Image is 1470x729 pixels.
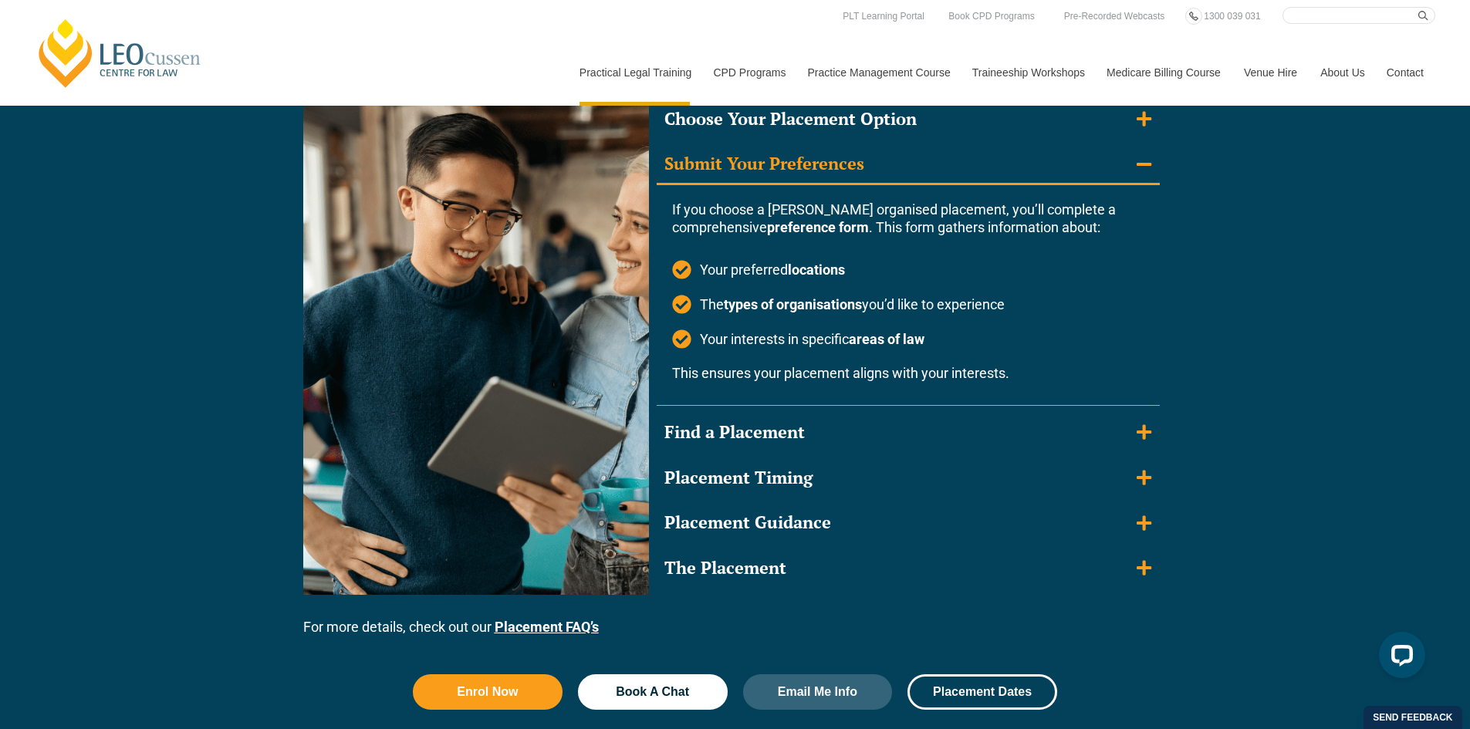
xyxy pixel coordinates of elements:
[657,549,1160,587] summary: The Placement
[945,8,1038,25] a: Book CPD Programs
[701,39,796,106] a: CPD Programs
[907,674,1057,710] a: Placement Dates
[413,674,563,710] a: Enrol Now
[303,619,492,635] span: For more details, check out our
[743,674,893,710] a: Email Me Info
[796,39,961,106] a: Practice Management Course
[664,108,917,130] div: Choose Your Placement Option
[933,686,1032,698] span: Placement Dates
[1060,8,1169,25] a: Pre-Recorded Webcasts
[578,674,728,710] a: Book A Chat
[767,219,869,235] strong: preference form
[696,330,924,348] span: Your interests in specific
[495,619,599,635] a: Placement FAQ’s
[788,262,845,278] strong: locations
[664,467,813,489] div: Placement Timing
[672,364,1144,382] p: This ensures your placement aligns with your interests.
[672,201,1144,237] p: If you choose a [PERSON_NAME] organised placement, you’ll complete a comprehensive . This form ga...
[724,296,862,312] strong: types of organisations
[664,421,805,444] div: Find a Placement
[1232,39,1309,106] a: Venue Hire
[657,504,1160,542] summary: Placement Guidance
[657,459,1160,497] summary: Placement Timing
[664,557,786,579] div: The Placement
[849,331,924,347] strong: areas of law
[664,511,831,534] div: Placement Guidance
[1200,8,1264,25] a: 1300 039 031
[696,295,1005,313] span: The you’d like to experience
[1375,39,1435,106] a: Contact
[1309,39,1375,106] a: About Us
[1095,39,1232,106] a: Medicare Billing Course
[1367,626,1431,690] iframe: LiveChat chat widget
[657,413,1160,451] summary: Find a Placement
[568,39,702,106] a: Practical Legal Training
[457,686,518,698] span: Enrol Now
[35,17,205,89] a: [PERSON_NAME] Centre for Law
[696,261,845,278] span: Your preferred
[664,153,864,175] div: Submit Your Preferences
[657,145,1160,185] summary: Submit Your Preferences
[1204,11,1260,22] span: 1300 039 031
[657,55,1160,586] div: Accordion. Open links with Enter or Space, close with Escape, and navigate with Arrow Keys
[657,100,1160,138] summary: Choose Your Placement Option
[616,686,689,698] span: Book A Chat
[961,39,1095,106] a: Traineeship Workshops
[778,686,857,698] span: Email Me Info
[839,8,928,25] a: PLT Learning Portal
